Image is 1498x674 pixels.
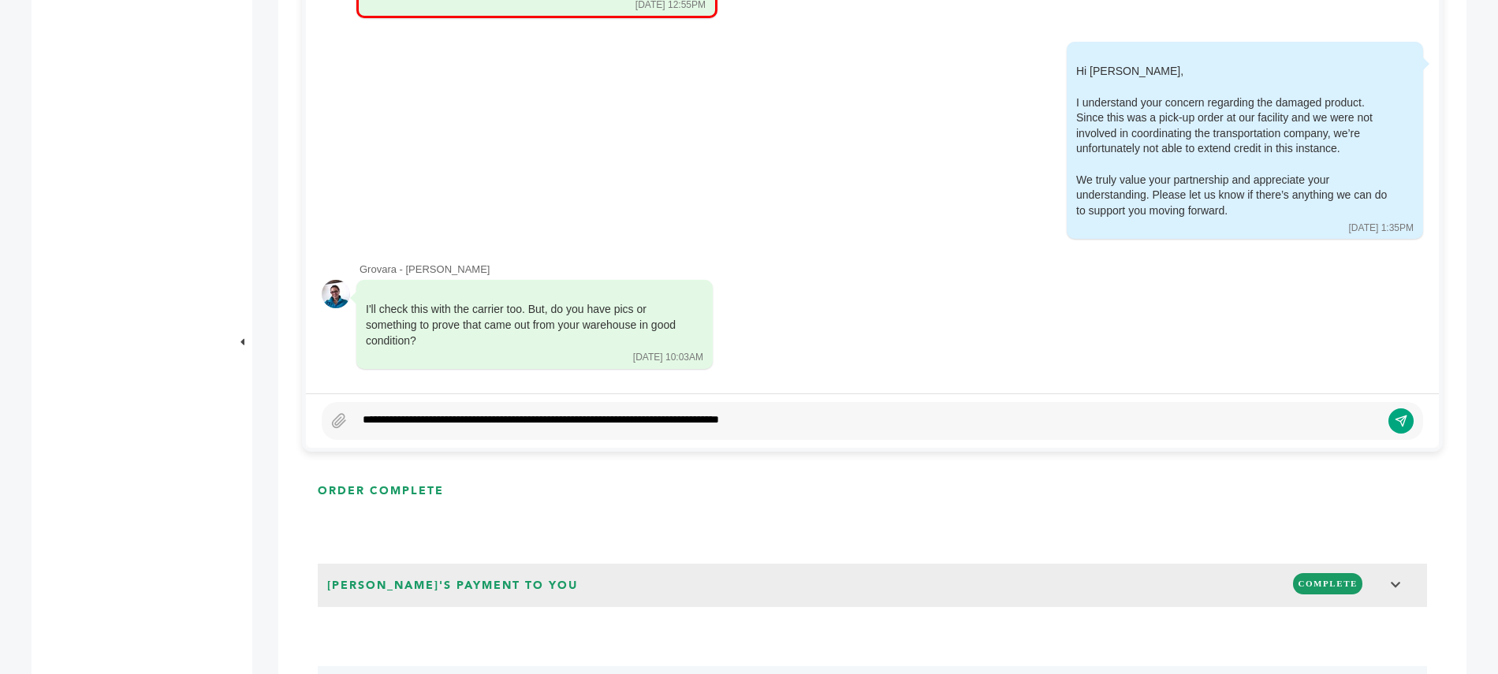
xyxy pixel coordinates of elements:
div: [DATE] 10:03AM [633,351,703,364]
div: Hi [PERSON_NAME], I understand your concern regarding the damaged product. Since this was a pick-... [1076,64,1392,218]
span: [PERSON_NAME]'s Payment to You [322,573,583,598]
span: COMPLETE [1293,573,1362,594]
div: [DATE] 1:35PM [1349,222,1414,235]
h3: ORDER COMPLETE [318,483,444,499]
div: I'll check this with the carrier too. But, do you have pics or something to prove that came out f... [366,302,681,348]
div: Grovara - [PERSON_NAME] [360,263,1423,277]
